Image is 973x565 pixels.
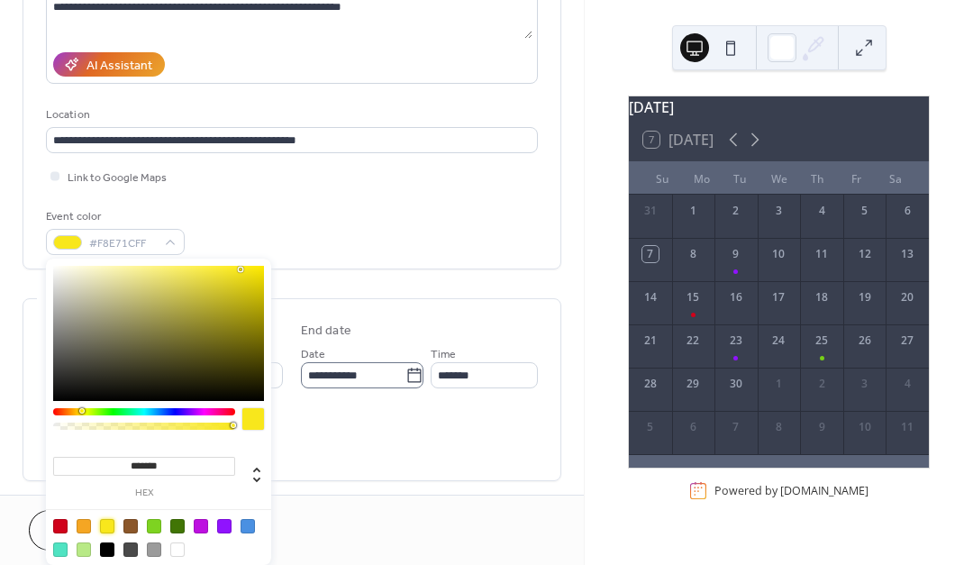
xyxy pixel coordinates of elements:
div: #9013FE [217,519,232,533]
div: #7ED321 [147,519,161,533]
div: #8B572A [123,519,138,533]
div: Powered by [714,483,868,498]
div: 11 [814,246,830,262]
div: 7 [642,246,659,262]
div: 30 [728,376,744,392]
button: AI Assistant [53,52,165,77]
div: 24 [770,333,787,349]
div: 28 [642,376,659,392]
div: 18 [814,289,830,305]
div: 29 [685,376,701,392]
div: AI Assistant [86,57,152,76]
div: 2 [728,203,744,219]
div: #000000 [100,542,114,557]
div: Mo [682,162,721,195]
div: 22 [685,333,701,349]
a: [DOMAIN_NAME] [780,483,868,498]
div: 9 [814,419,830,435]
div: 26 [857,333,873,349]
div: 6 [685,419,701,435]
div: 12 [857,246,873,262]
div: 3 [857,376,873,392]
div: 11 [899,419,915,435]
div: #D0021B [53,519,68,533]
div: 1 [770,376,787,392]
div: #4A4A4A [123,542,138,557]
div: #FFFFFF [170,542,185,557]
div: 6 [899,203,915,219]
div: [DATE] [629,96,929,118]
div: 8 [685,246,701,262]
div: 7 [728,419,744,435]
div: Su [643,162,682,195]
div: Fr [837,162,876,195]
div: End date [301,322,351,341]
div: 2 [814,376,830,392]
div: 8 [770,419,787,435]
button: Cancel [29,510,140,551]
div: 16 [728,289,744,305]
div: 1 [685,203,701,219]
div: 27 [899,333,915,349]
div: Location [46,105,534,124]
div: 5 [857,203,873,219]
span: Date [301,345,325,364]
div: #9B9B9B [147,542,161,557]
div: #50E3C2 [53,542,68,557]
span: Link to Google Maps [68,169,167,187]
div: Tu [721,162,759,195]
div: Th [798,162,837,195]
div: 13 [899,246,915,262]
div: #417505 [170,519,185,533]
div: 19 [857,289,873,305]
label: hex [53,488,235,498]
div: 20 [899,289,915,305]
div: Event color [46,207,181,226]
div: 3 [770,203,787,219]
div: 17 [770,289,787,305]
div: #F8E71C [100,519,114,533]
div: 4 [814,203,830,219]
div: 4 [899,376,915,392]
div: 10 [770,246,787,262]
div: 21 [642,333,659,349]
div: 5 [642,419,659,435]
div: #BD10E0 [194,519,208,533]
div: 14 [642,289,659,305]
div: 31 [642,203,659,219]
div: Sa [876,162,914,195]
span: #F8E71CFF [89,234,156,253]
div: #B8E986 [77,542,91,557]
div: We [759,162,798,195]
div: 23 [728,333,744,349]
div: 9 [728,246,744,262]
span: Time [431,345,456,364]
div: 25 [814,333,830,349]
div: #4A90E2 [241,519,255,533]
div: 15 [685,289,701,305]
div: #F5A623 [77,519,91,533]
div: 10 [857,419,873,435]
